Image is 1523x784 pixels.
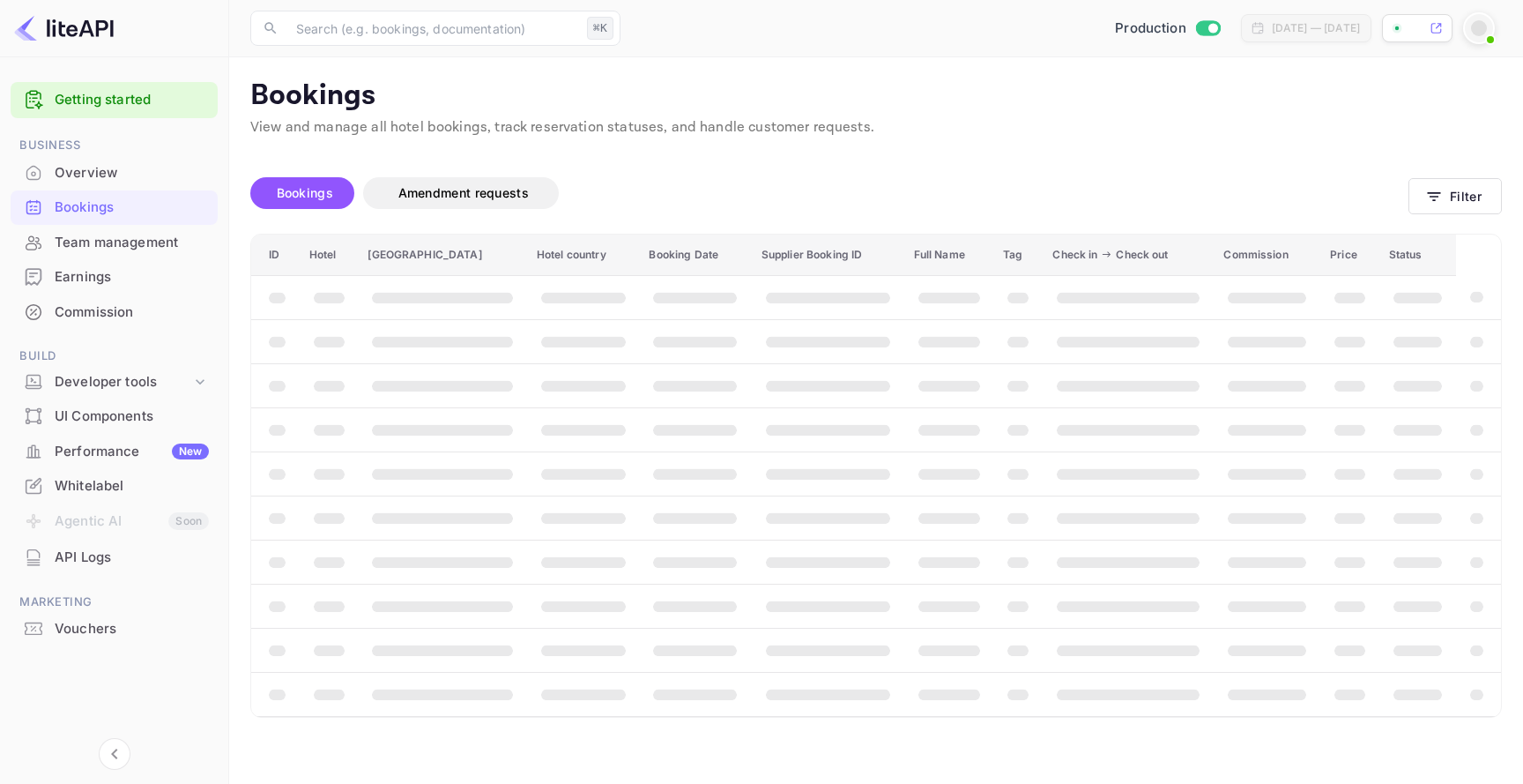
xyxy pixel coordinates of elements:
[11,541,218,573] a: API Logs
[11,541,218,575] div: API Logs
[250,78,1502,114] p: Bookings
[14,14,114,42] img: LiteAPI logo
[1320,235,1379,276] th: Price
[55,619,209,639] div: Vouchers
[55,163,209,183] div: Overview
[55,548,209,568] div: API Logs
[251,235,1501,717] table: booking table
[11,226,218,258] a: Team management
[55,372,191,392] div: Developer tools
[11,612,218,645] a: Vouchers
[398,185,529,200] span: Amendment requests
[251,235,300,276] th: ID
[55,267,209,287] div: Earnings
[55,302,209,323] div: Commission
[55,407,209,427] div: UI Components
[55,198,209,218] div: Bookings
[11,156,218,189] a: Overview
[55,90,209,110] a: Getting started
[11,295,218,328] a: Commission
[11,295,218,330] div: Commission
[11,435,218,467] a: PerformanceNew
[250,177,1408,209] div: account-settings tabs
[11,469,218,504] div: Whitelabel
[11,399,218,434] div: UI Components
[11,136,218,155] span: Business
[11,260,218,293] a: Earnings
[55,233,209,253] div: Team management
[55,442,209,462] div: Performance
[11,190,218,225] div: Bookings
[55,476,209,497] div: Whitelabel
[11,82,218,118] div: Getting started
[172,444,209,459] div: New
[1379,235,1456,276] th: Status
[11,156,218,190] div: Overview
[11,226,218,260] div: Team management
[1115,19,1186,39] span: Production
[1272,20,1360,36] div: [DATE] — [DATE]
[11,367,218,398] div: Developer tools
[11,612,218,646] div: Vouchers
[527,235,640,276] th: Hotel country
[11,190,218,223] a: Bookings
[11,593,218,612] span: Marketing
[639,235,751,276] th: Booking Date
[286,11,580,46] input: Search (e.g. bookings, documentation)
[993,235,1043,276] th: Tag
[300,235,359,276] th: Hotel
[250,117,1502,138] p: View and manage all hotel bookings, track reservation statuses, and handle customer requests.
[752,235,904,276] th: Supplier Booking ID
[358,235,527,276] th: [GEOGRAPHIC_DATA]
[99,738,130,770] button: Collapse navigation
[904,235,994,276] th: Full Name
[277,185,333,200] span: Bookings
[11,399,218,432] a: UI Components
[11,260,218,295] div: Earnings
[11,435,218,469] div: PerformanceNew
[587,17,613,40] div: ⌘K
[1052,244,1204,265] span: Check in Check out
[1408,178,1502,214] button: Filter
[1108,19,1227,39] div: Switch to Sandbox mode
[11,469,218,502] a: Whitelabel
[1214,235,1320,276] th: Commission
[11,347,218,366] span: Build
